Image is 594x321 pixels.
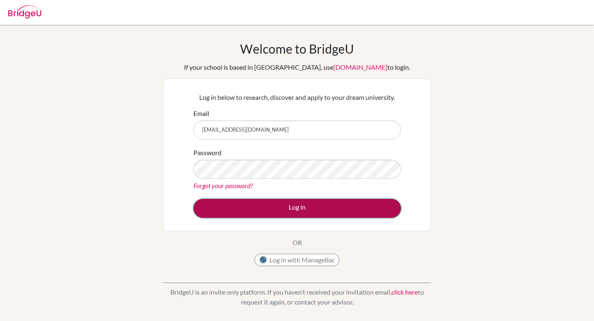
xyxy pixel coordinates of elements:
[184,62,410,72] div: If your school is based in [GEOGRAPHIC_DATA], use to login.
[255,254,339,266] button: Log in with ManageBac
[163,287,431,307] p: BridgeU is an invite only platform. If you haven’t received your invitation email, to request it ...
[193,92,401,102] p: Log in below to research, discover and apply to your dream university.
[193,148,222,158] label: Password
[8,5,41,19] img: Bridge-U
[240,41,354,56] h1: Welcome to BridgeU
[333,63,387,71] a: [DOMAIN_NAME]
[193,182,253,189] a: Forgot your password?
[292,238,302,248] p: OR
[193,199,401,218] button: Log in
[193,109,209,118] label: Email
[391,288,418,296] a: click here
